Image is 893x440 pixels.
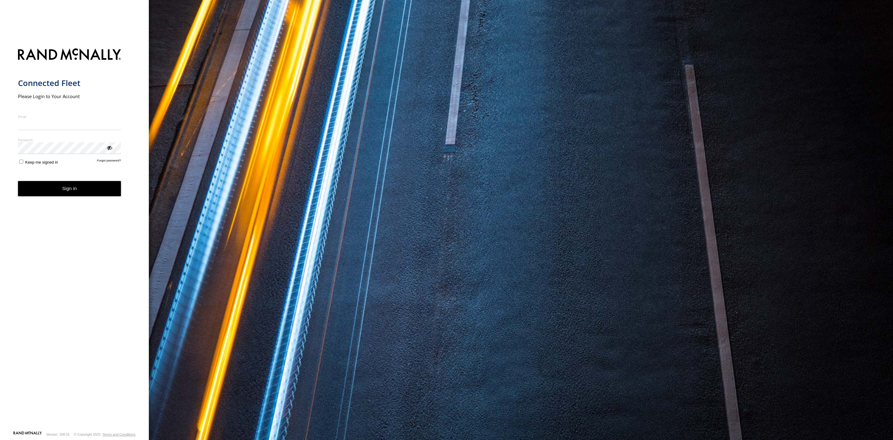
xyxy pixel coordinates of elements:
a: Terms and Conditions [103,433,136,436]
input: Keep me signed in [19,160,23,164]
div: © Copyright 2025 - [74,433,136,436]
button: Sign in [18,181,121,196]
div: Version: 308.01 [46,433,70,436]
h1: Connected Fleet [18,78,121,88]
label: Email [18,114,121,119]
img: Rand McNally [18,47,121,63]
h2: Please Login to Your Account [18,93,121,99]
div: ViewPassword [106,144,112,151]
label: Password [18,138,121,142]
form: main [18,45,131,431]
span: Keep me signed in [25,160,58,165]
a: Forgot password? [97,159,121,165]
a: Visit our Website [13,431,42,438]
